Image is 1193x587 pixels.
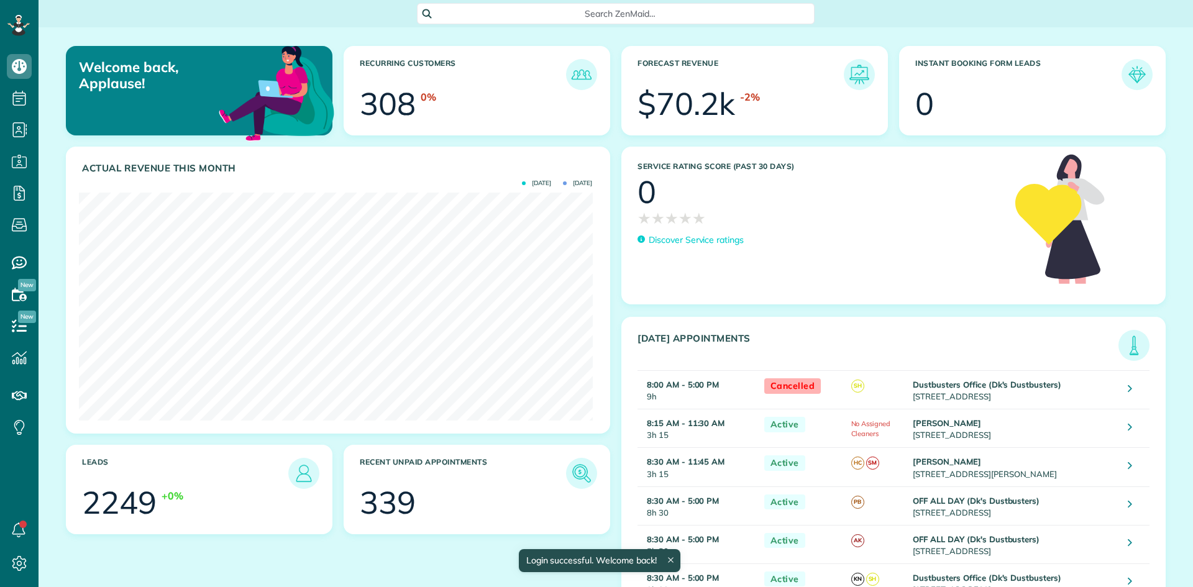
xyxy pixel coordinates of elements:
[638,448,758,486] td: 3h 15
[910,371,1118,409] td: [STREET_ADDRESS]
[522,180,551,186] span: [DATE]
[851,573,864,586] span: KN
[851,419,891,438] span: No Assigned Cleaners
[665,207,679,229] span: ★
[679,207,692,229] span: ★
[638,409,758,448] td: 3h 15
[638,176,656,207] div: 0
[740,90,760,104] div: -2%
[569,461,594,486] img: icon_unpaid_appointments-47b8ce3997adf2238b356f14209ab4cced10bd1f174958f3ca8f1d0dd7fffeee.png
[913,496,1040,506] strong: OFF ALL DAY (Dk's Dustbusters)
[915,59,1122,90] h3: Instant Booking Form Leads
[360,458,566,489] h3: Recent unpaid appointments
[913,534,1040,544] strong: OFF ALL DAY (Dk's Dustbusters)
[82,487,157,518] div: 2249
[910,486,1118,525] td: [STREET_ADDRESS]
[649,234,744,247] p: Discover Service ratings
[764,533,805,548] span: Active
[913,573,1061,583] strong: Dustbusters Office (Dk's Dustbusters)
[910,409,1118,448] td: [STREET_ADDRESS]
[851,534,864,547] span: AK
[910,525,1118,563] td: [STREET_ADDRESS]
[638,333,1118,361] h3: [DATE] Appointments
[162,489,183,503] div: +0%
[913,418,981,428] strong: [PERSON_NAME]
[18,311,36,323] span: New
[638,207,651,229] span: ★
[851,496,864,509] span: PB
[638,59,844,90] h3: Forecast Revenue
[851,457,864,470] span: HC
[764,378,821,394] span: Cancelled
[764,571,805,587] span: Active
[638,162,1003,171] h3: Service Rating score (past 30 days)
[647,418,724,428] strong: 8:15 AM - 11:30 AM
[692,207,706,229] span: ★
[851,380,864,393] span: SH
[421,90,436,104] div: 0%
[360,88,416,119] div: 308
[1122,333,1146,358] img: icon_todays_appointments-901f7ab196bb0bea1936b74009e4eb5ffbc2d2711fa7634e0d609ed5ef32b18b.png
[764,455,805,471] span: Active
[216,32,337,152] img: dashboard_welcome-42a62b7d889689a78055ac9021e634bf52bae3f8056760290aed330b23ab8690.png
[291,461,316,486] img: icon_leads-1bed01f49abd5b7fead27621c3d59655bb73ed531f8eeb49469d10e621d6b896.png
[647,534,719,544] strong: 8:30 AM - 5:00 PM
[915,88,934,119] div: 0
[647,380,719,389] strong: 8:00 AM - 5:00 PM
[18,279,36,291] span: New
[647,457,724,466] strong: 8:30 AM - 11:45 AM
[569,62,594,87] img: icon_recurring_customers-cf858462ba22bcd05b5a5880d41d6543d210077de5bb9ebc9590e49fd87d84ed.png
[82,163,597,174] h3: Actual Revenue this month
[518,549,680,572] div: Login successful. Welcome back!
[638,88,735,119] div: $70.2k
[638,371,758,409] td: 9h
[866,573,879,586] span: SH
[866,457,879,470] span: SM
[360,487,416,518] div: 339
[651,207,665,229] span: ★
[764,494,805,510] span: Active
[638,525,758,563] td: 8h 30
[647,496,719,506] strong: 8:30 AM - 5:00 PM
[563,180,592,186] span: [DATE]
[360,59,566,90] h3: Recurring Customers
[913,380,1061,389] strong: Dustbusters Office (Dk's Dustbusters)
[910,448,1118,486] td: [STREET_ADDRESS][PERSON_NAME]
[638,486,758,525] td: 8h 30
[913,457,981,466] strong: [PERSON_NAME]
[638,234,744,247] a: Discover Service ratings
[1125,62,1150,87] img: icon_form_leads-04211a6a04a5b2264e4ee56bc0799ec3eb69b7e499cbb523a139df1d13a81ae0.png
[847,62,872,87] img: icon_forecast_revenue-8c13a41c7ed35a8dcfafea3cbb826a0462acb37728057bba2d056411b612bbbe.png
[79,59,247,92] p: Welcome back, Applause!
[647,573,719,583] strong: 8:30 AM - 5:00 PM
[82,458,288,489] h3: Leads
[764,417,805,432] span: Active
